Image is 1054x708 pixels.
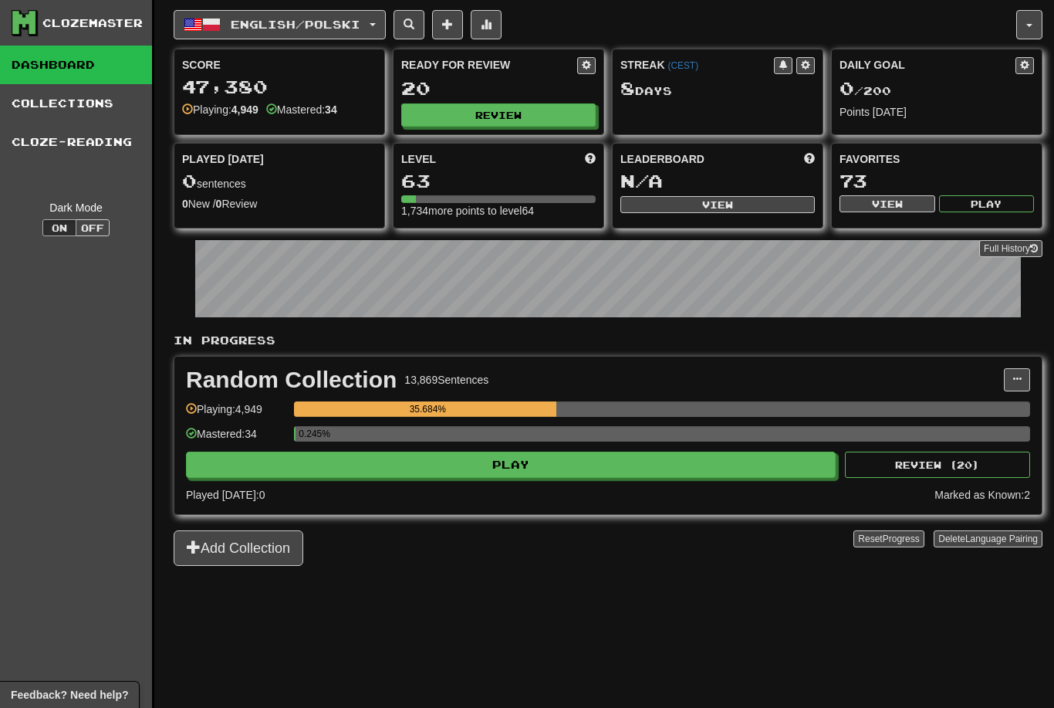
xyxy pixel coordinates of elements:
[667,60,698,71] a: (CEST)
[12,200,140,215] div: Dark Mode
[401,79,596,98] div: 20
[394,10,424,39] button: Search sentences
[585,151,596,167] span: Score more points to level up
[182,151,264,167] span: Played [DATE]
[939,195,1035,212] button: Play
[182,102,258,117] div: Playing:
[401,103,596,127] button: Review
[182,170,197,191] span: 0
[174,10,386,39] button: English/Polski
[839,171,1034,191] div: 73
[11,687,128,703] span: Open feedback widget
[620,57,774,73] div: Streak
[839,104,1034,120] div: Points [DATE]
[845,452,1030,478] button: Review (20)
[620,170,663,191] span: N/A
[186,401,286,427] div: Playing: 4,949
[839,77,854,99] span: 0
[186,452,836,478] button: Play
[182,57,377,73] div: Score
[42,15,143,31] div: Clozemaster
[432,10,463,39] button: Add sentence to collection
[182,77,377,97] div: 47,380
[934,487,1030,503] div: Marked as Known: 2
[404,372,488,388] div: 13,869 Sentences
[839,195,935,212] button: View
[620,77,635,99] span: 8
[182,198,188,210] strong: 0
[853,530,924,547] button: ResetProgress
[934,530,1042,547] button: DeleteLanguage Pairing
[620,196,815,213] button: View
[401,203,596,218] div: 1,734 more points to level 64
[620,151,704,167] span: Leaderboard
[42,219,76,236] button: On
[299,401,556,417] div: 35.684%
[174,333,1042,348] p: In Progress
[979,240,1042,257] a: Full History
[471,10,502,39] button: More stats
[401,151,436,167] span: Level
[325,103,337,116] strong: 34
[186,426,286,452] div: Mastered: 34
[401,171,596,191] div: 63
[182,171,377,191] div: sentences
[182,196,377,212] div: New / Review
[839,57,1015,74] div: Daily Goal
[231,103,258,116] strong: 4,949
[620,79,815,99] div: Day s
[266,102,337,117] div: Mastered:
[174,530,303,566] button: Add Collection
[804,151,815,167] span: This week in points, UTC
[216,198,222,210] strong: 0
[231,18,360,31] span: English / Polski
[186,368,397,391] div: Random Collection
[76,219,110,236] button: Off
[839,84,891,97] span: / 200
[839,151,1034,167] div: Favorites
[883,534,920,544] span: Progress
[965,534,1038,544] span: Language Pairing
[401,57,577,73] div: Ready for Review
[186,489,265,501] span: Played [DATE]: 0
